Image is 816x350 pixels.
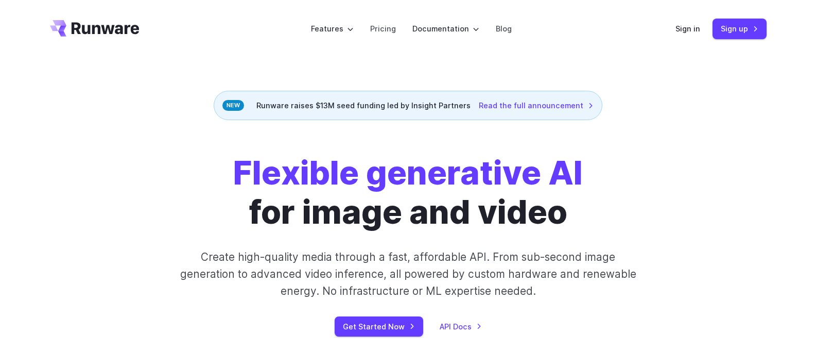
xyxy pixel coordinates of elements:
[370,23,396,35] a: Pricing
[479,99,594,111] a: Read the full announcement
[335,316,423,337] a: Get Started Now
[214,91,602,120] div: Runware raises $13M seed funding led by Insight Partners
[179,248,637,300] p: Create high-quality media through a fast, affordable API. From sub-second image generation to adv...
[713,19,767,39] a: Sign up
[311,23,354,35] label: Features
[496,23,512,35] a: Blog
[233,153,583,192] strong: Flexible generative AI
[50,20,140,37] a: Go to /
[233,153,583,232] h1: for image and video
[412,23,479,35] label: Documentation
[440,321,482,332] a: API Docs
[675,23,700,35] a: Sign in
